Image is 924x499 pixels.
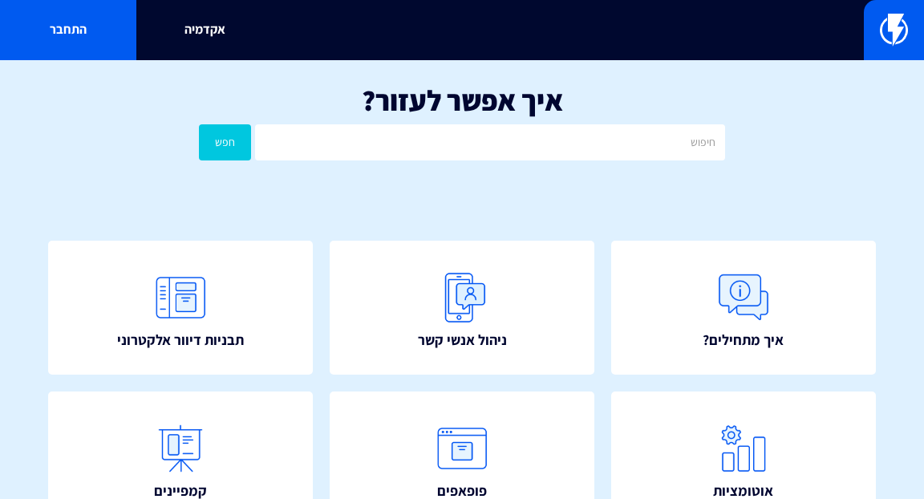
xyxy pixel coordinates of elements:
[199,124,251,160] button: חפש
[184,12,739,49] input: חיפוש מהיר...
[117,330,244,351] span: תבניות דיוור אלקטרוני
[611,241,876,375] a: איך מתחילים?
[330,241,594,375] a: ניהול אנשי קשר
[48,241,313,375] a: תבניות דיוור אלקטרוני
[418,330,507,351] span: ניהול אנשי קשר
[255,124,724,160] input: חיפוש
[703,330,784,351] span: איך מתחילים?
[24,84,900,116] h1: איך אפשר לעזור?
